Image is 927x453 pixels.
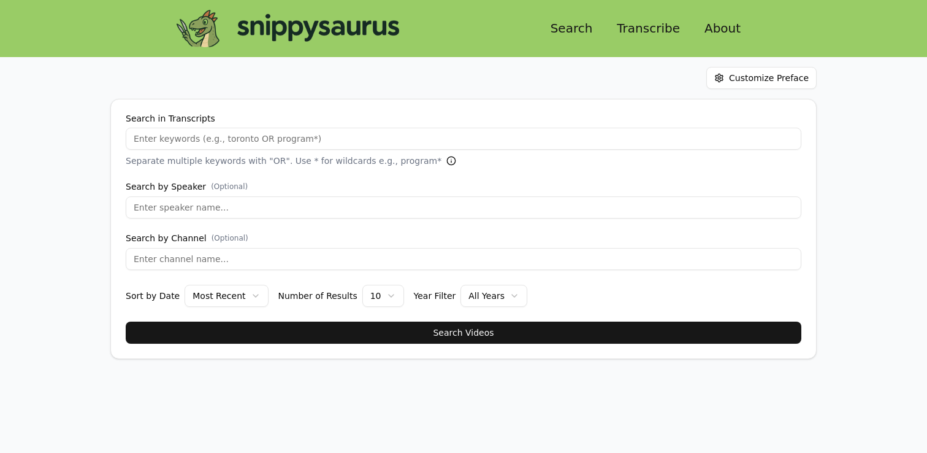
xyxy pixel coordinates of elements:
[126,155,441,167] span: Separate multiple keywords with "OR". Use * for wildcards e.g., program*
[211,182,248,192] span: (Optional)
[541,17,603,39] a: Search
[414,292,456,300] label: Year Filter
[126,322,801,344] button: Search Videos
[126,196,801,219] input: Enter speaker name...
[126,233,801,243] label: Search by Channel
[695,17,750,39] a: About
[706,67,817,89] button: Customize Preface
[126,248,801,270] input: Enter channel name...
[607,17,690,39] a: Transcribe
[126,182,801,192] label: Search by Speaker
[278,292,357,300] label: Number of Results
[224,14,408,43] img: Snippysaurus
[212,233,248,243] span: (Optional)
[126,114,801,123] label: Search in Transcripts
[177,10,219,47] img: Snippysaurus Logo
[126,292,180,300] label: Sort by Date
[126,128,801,150] input: Enter keywords (e.g., toronto OR program*)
